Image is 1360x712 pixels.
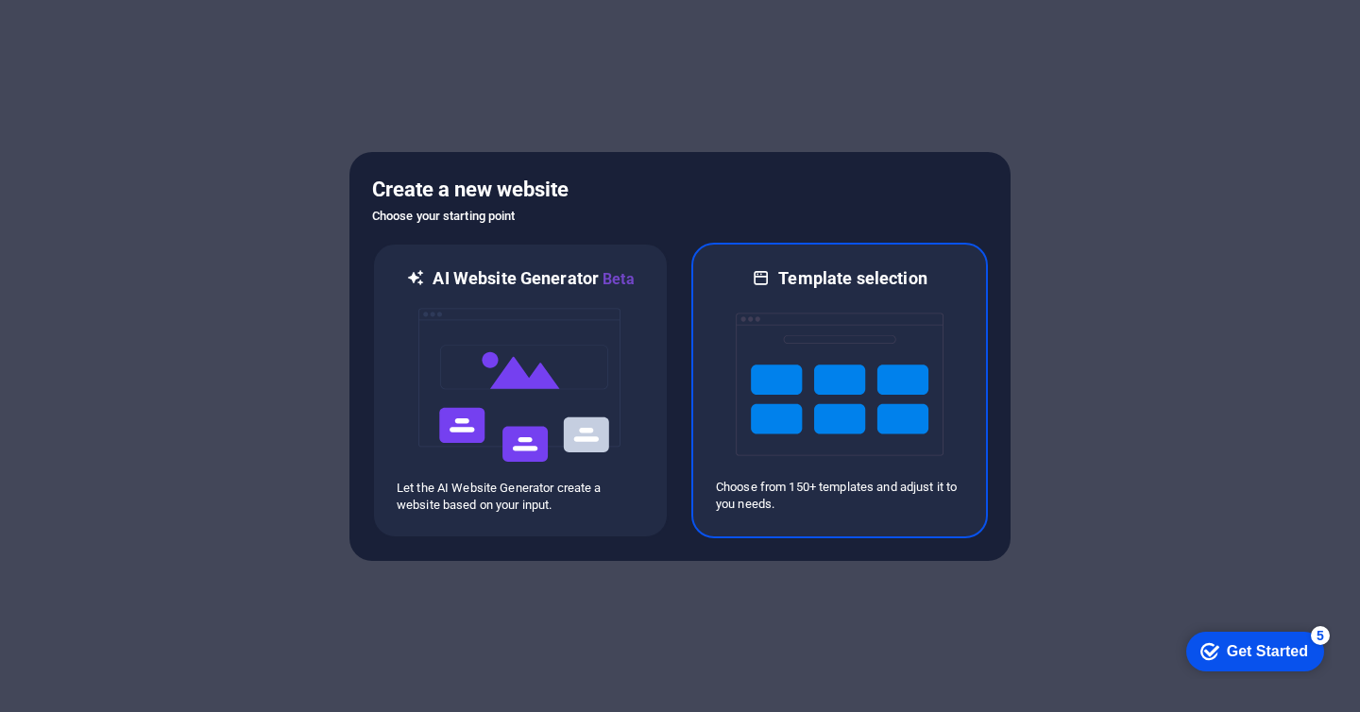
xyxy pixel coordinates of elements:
[372,243,669,538] div: AI Website GeneratorBetaaiLet the AI Website Generator create a website based on your input.
[56,21,137,38] div: Get Started
[15,9,153,49] div: Get Started 5 items remaining, 0% complete
[372,175,988,205] h5: Create a new website
[778,267,926,290] h6: Template selection
[691,243,988,538] div: Template selectionChoose from 150+ templates and adjust it to you needs.
[416,291,624,480] img: ai
[716,479,963,513] p: Choose from 150+ templates and adjust it to you needs.
[372,205,988,228] h6: Choose your starting point
[397,480,644,514] p: Let the AI Website Generator create a website based on your input.
[599,270,635,288] span: Beta
[433,267,634,291] h6: AI Website Generator
[140,4,159,23] div: 5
